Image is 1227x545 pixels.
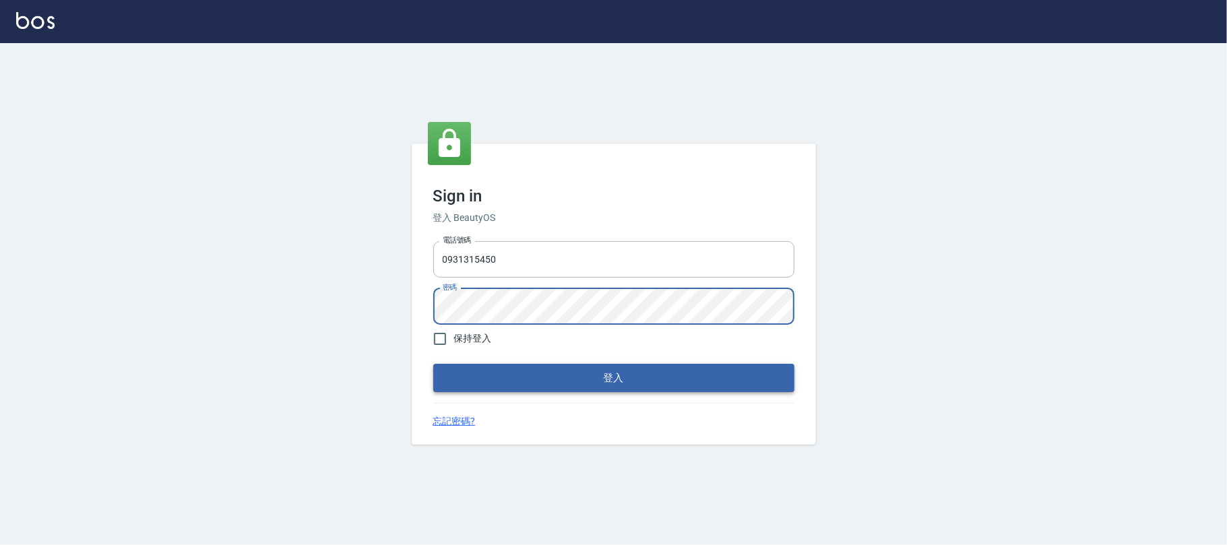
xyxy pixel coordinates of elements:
[433,364,794,392] button: 登入
[443,235,471,245] label: 電話號碼
[454,331,492,346] span: 保持登入
[16,12,55,29] img: Logo
[433,187,794,205] h3: Sign in
[443,282,457,292] label: 密碼
[433,414,476,428] a: 忘記密碼?
[433,211,794,225] h6: 登入 BeautyOS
